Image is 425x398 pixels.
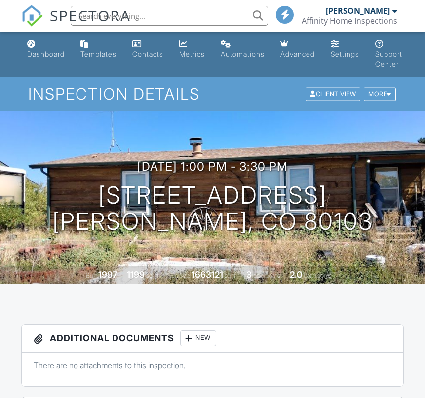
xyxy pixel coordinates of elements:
[21,13,131,34] a: SPECTORA
[280,50,315,58] div: Advanced
[22,325,403,353] h3: Additional Documents
[50,5,131,26] span: SPECTORA
[364,88,396,101] div: More
[137,160,288,173] h3: [DATE] 1:00 pm - 3:30 pm
[132,50,163,58] div: Contacts
[327,36,363,64] a: Settings
[305,90,363,97] a: Client View
[27,50,65,58] div: Dashboard
[98,269,117,280] div: 1997
[306,88,360,101] div: Client View
[77,36,120,64] a: Templates
[23,36,69,64] a: Dashboard
[179,50,205,58] div: Metrics
[246,269,252,280] div: 3
[276,36,319,64] a: Advanced
[331,50,359,58] div: Settings
[128,36,167,64] a: Contacts
[34,360,391,371] p: There are no attachments to this inspection.
[86,272,97,279] span: Built
[371,36,406,73] a: Support Center
[253,272,280,279] span: bedrooms
[302,16,397,26] div: Affinity Home Inspections
[80,50,116,58] div: Templates
[169,272,190,279] span: Lot Size
[304,272,332,279] span: bathrooms
[192,269,223,280] div: 1663121
[326,6,390,16] div: [PERSON_NAME]
[180,330,216,346] div: New
[217,36,269,64] a: Automations (Basic)
[71,6,268,26] input: Search everything...
[225,272,237,279] span: sq.ft.
[375,50,402,68] div: Support Center
[52,182,373,235] h1: [STREET_ADDRESS] [PERSON_NAME], CO 80103
[290,269,302,280] div: 2.0
[175,36,209,64] a: Metrics
[221,50,265,58] div: Automations
[21,5,43,27] img: The Best Home Inspection Software - Spectora
[28,85,396,103] h1: Inspection Details
[127,269,145,280] div: 1199
[146,272,160,279] span: sq. ft.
